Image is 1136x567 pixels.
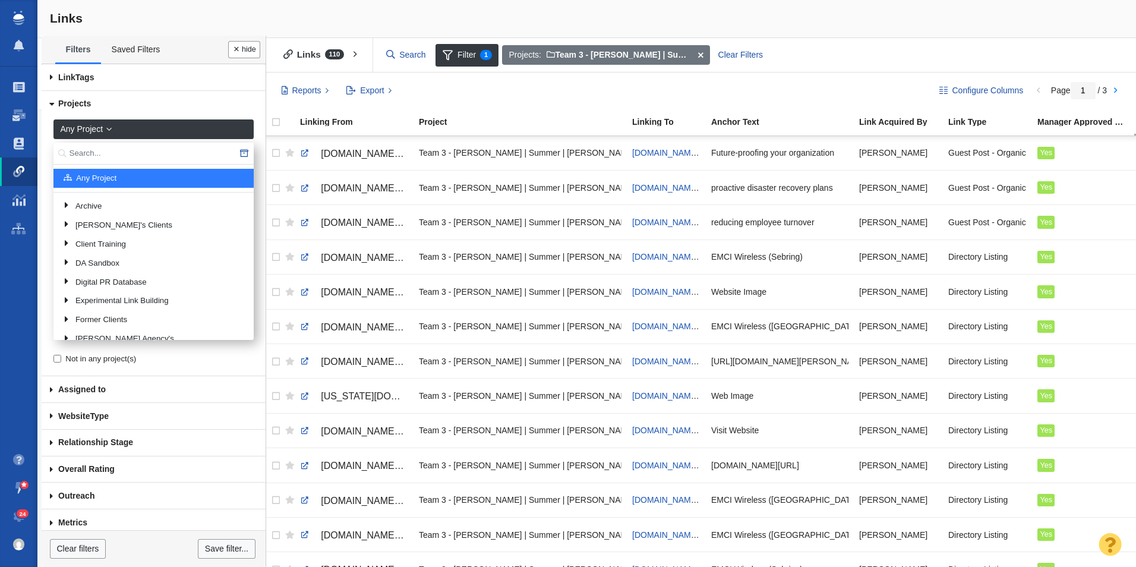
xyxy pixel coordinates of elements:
td: Directory Listing [943,413,1032,448]
span: [PERSON_NAME] [859,251,927,262]
div: Link Type [948,118,1036,126]
td: Jim Miller [854,448,943,483]
td: Guest Post - Organic [943,136,1032,171]
a: [DOMAIN_NAME][URL] [632,287,720,297]
div: Linking To [632,118,710,126]
a: Archive [59,197,247,215]
span: Configure Columns [952,84,1023,97]
div: [URL][DOMAIN_NAME][PERSON_NAME] [711,348,848,374]
td: Directory Listing [943,309,1032,344]
div: Team 3 - [PERSON_NAME] | Summer | [PERSON_NAME]\EMCI Wireless\EMCI Wireless - Directories [419,383,621,408]
td: Guest Post - Organic [943,205,1032,240]
a: [DOMAIN_NAME][URL][PERSON_NAME] [300,421,408,442]
td: Directory Listing [943,448,1032,483]
a: Clear filters [50,539,106,559]
span: [DOMAIN_NAME][URL][PERSON_NAME] [632,495,788,505]
a: [DOMAIN_NAME][URL] [632,461,720,470]
a: [DOMAIN_NAME][URL][PERSON_NAME] [632,391,788,401]
span: [DOMAIN_NAME][URL] [321,218,421,228]
span: [DOMAIN_NAME][URL] [632,218,720,227]
span: [DOMAIN_NAME][URL][PERSON_NAME] [321,530,500,540]
span: [DOMAIN_NAME][URL] [321,461,421,471]
span: [PERSON_NAME] [859,425,927,436]
td: Jim Miller [854,344,943,378]
td: Yes [1032,171,1134,205]
a: Assigned to [42,376,266,403]
a: [DOMAIN_NAME][URL][PERSON_NAME] [632,426,788,435]
td: Ashley Mendiola [854,136,943,171]
span: Directory Listing [948,356,1008,367]
div: [DOMAIN_NAME][URL] [711,452,848,478]
div: EMCI Wireless ([GEOGRAPHIC_DATA]) [711,314,848,339]
span: Yes [1040,392,1052,400]
a: [PERSON_NAME] Agency's [59,330,247,348]
div: Anchor Text [711,118,858,126]
span: Export [360,84,384,97]
span: Directory Listing [948,530,1008,540]
div: Link Acquired By [859,118,947,126]
div: Team 3 - [PERSON_NAME] | Summer | [PERSON_NAME]\EMCI Wireless\EMCI Wireless - Directories [419,279,621,304]
span: Filter [436,44,498,67]
a: Tags [42,64,266,91]
td: Jim Miller [854,309,943,344]
a: [DOMAIN_NAME][URL] [632,183,720,193]
a: Type [42,403,266,430]
a: Digital PR Database [59,273,247,291]
span: [DOMAIN_NAME][URL][PERSON_NAME] [632,530,788,540]
div: Team 3 - [PERSON_NAME] | Summer | [PERSON_NAME]\EMCI Wireless\EMCI Wireless - Directories [419,487,621,513]
a: Outreach [42,483,266,509]
td: Jim Miller [854,517,943,552]
span: [PERSON_NAME] [859,182,927,193]
span: Guest Post - Organic [948,182,1026,193]
td: Directory Listing [943,517,1032,552]
td: Yes [1032,275,1134,309]
span: [DOMAIN_NAME][URL][GEOGRAPHIC_DATA] [321,287,520,297]
span: [DOMAIN_NAME][URL][PERSON_NAME] [321,496,500,506]
span: 1 [480,50,492,60]
a: Filters [55,37,101,62]
a: [DOMAIN_NAME][URL] [300,213,408,233]
td: Rachel Hall [854,205,943,240]
a: [PERSON_NAME]'s Clients [59,216,247,234]
td: Directory Listing [943,344,1032,378]
span: [DOMAIN_NAME][URL] [321,149,421,159]
span: Directory Listing [948,460,1008,471]
div: EMCI Wireless (Sebring) [711,244,848,270]
a: [DOMAIN_NAME][URL] [632,148,720,157]
a: [DOMAIN_NAME][URL] [632,322,720,331]
td: Yes [1032,344,1134,378]
a: [DOMAIN_NAME][URL] [632,252,720,262]
div: Team 3 - [PERSON_NAME] | Summer | [PERSON_NAME]\EMCI Wireless\EMCI Wireless - Directories [419,348,621,374]
a: [DOMAIN_NAME][URL] [300,352,408,372]
div: Team 3 - [PERSON_NAME] | Summer | [PERSON_NAME]\EMCI Wireless\EMCI Wireless - content [419,175,621,200]
span: Yes [1040,288,1052,296]
a: Link Acquired By [859,118,947,128]
span: [PERSON_NAME] [859,390,927,401]
td: Yes [1032,413,1134,448]
span: Yes [1040,322,1052,330]
div: Team 3 - [PERSON_NAME] | Summer | [PERSON_NAME]\EMCI Wireless\EMCI Wireless - Directories [419,314,621,339]
span: Directory Listing [948,494,1008,505]
button: Export [340,81,399,101]
span: Directory Listing [948,321,1008,332]
a: Metrics [42,509,266,536]
td: Rachel Hall [854,171,943,205]
span: Not in any project(s) [65,354,136,364]
div: Linking From [300,118,418,126]
span: [PERSON_NAME] [859,460,927,471]
span: Guest Post - Organic [948,217,1026,228]
span: Guest Post - Organic [948,147,1026,158]
span: Directory Listing [948,286,1008,297]
button: Configure Columns [933,81,1030,101]
span: Yes [1040,496,1052,504]
a: Projects [42,91,266,118]
a: Former Clients [59,311,247,329]
span: [PERSON_NAME] [859,356,927,367]
span: [PERSON_NAME] [859,147,927,158]
a: [DOMAIN_NAME][URL][PERSON_NAME] [300,525,408,546]
div: Project [419,118,631,126]
a: [DOMAIN_NAME][URL] [300,456,408,476]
